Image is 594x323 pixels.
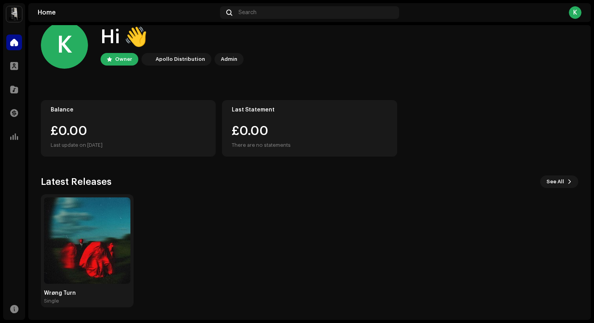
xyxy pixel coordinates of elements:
re-o-card-value: Last Statement [222,100,397,157]
button: See All [540,175,578,188]
div: Apollo Distribution [156,55,205,64]
div: K [569,6,581,19]
span: Search [238,9,257,16]
div: Admin [221,55,237,64]
div: There are no statements [232,141,291,150]
img: 28cd5e4f-d8b3-4e3e-9048-38ae6d8d791a [6,6,22,22]
re-o-card-value: Balance [41,100,216,157]
div: K [41,22,88,69]
div: Home [38,9,217,16]
h3: Latest Releases [41,175,112,188]
div: Single [44,298,59,304]
span: See All [546,174,564,190]
div: Last update on [DATE] [51,141,206,150]
div: Hi 👋 [101,25,244,50]
img: 28cd5e4f-d8b3-4e3e-9048-38ae6d8d791a [143,55,152,64]
img: ab6c6c5a-9c63-438b-9058-1001cda5750e [44,197,130,284]
div: Balance [51,107,206,113]
div: Wrøng Turn [44,290,130,296]
div: Owner [115,55,132,64]
div: Last Statement [232,107,387,113]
